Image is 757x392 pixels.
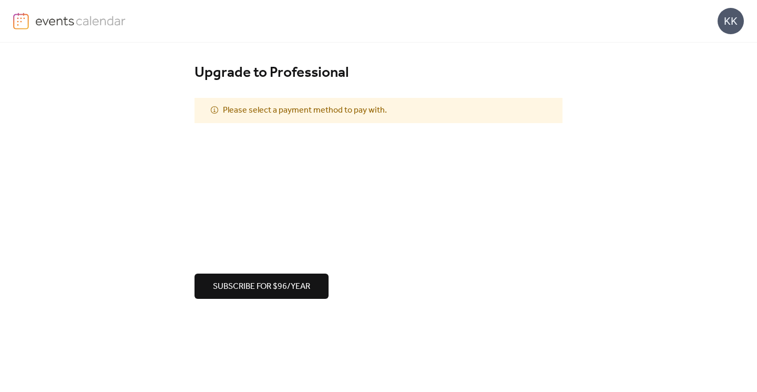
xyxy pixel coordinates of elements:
[192,137,565,260] iframe: Secure payment input frame
[223,105,387,116] span: Please select a payment method to pay with.
[213,280,310,293] span: Subscribe for $96/year
[718,8,744,34] div: KK
[35,13,126,28] img: logo-type
[13,13,29,29] img: logo
[195,274,329,299] button: Subscribe for $96/year
[195,64,562,82] div: Upgrade to Professional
